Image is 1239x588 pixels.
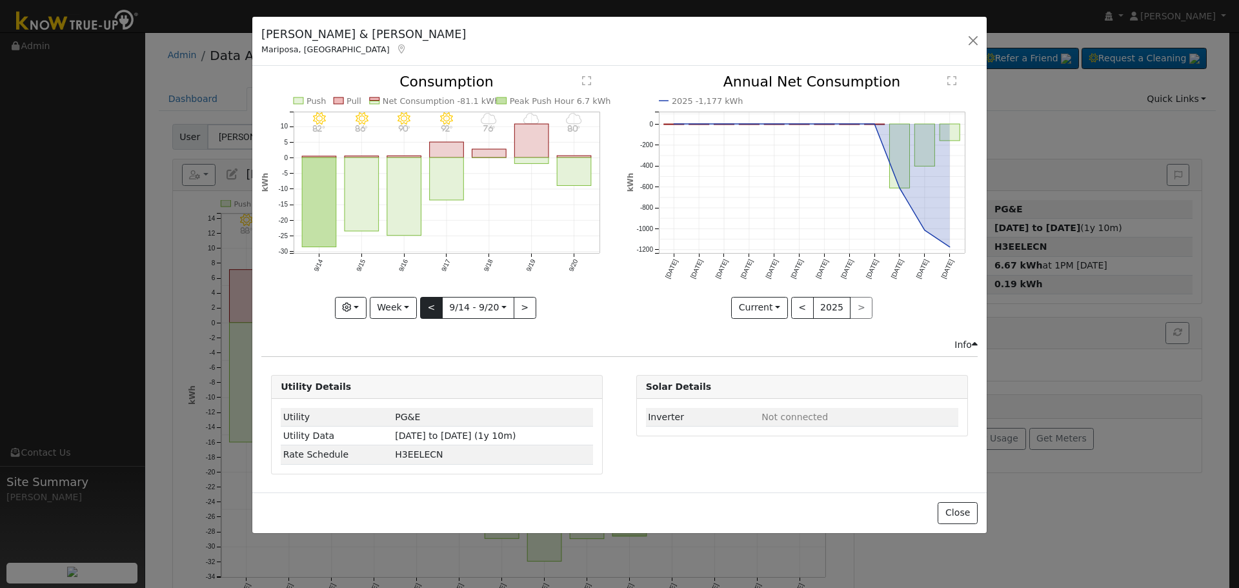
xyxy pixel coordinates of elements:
button: Current [731,297,788,319]
text: 0 [285,154,288,161]
text: kWh [261,173,270,192]
strong: Utility Details [281,381,351,392]
p: 76° [478,125,501,132]
circle: onclick="" [872,121,877,127]
p: 92° [436,125,458,132]
text: [DATE] [689,258,703,279]
text: Consumption [399,74,494,90]
text: Push [307,96,327,106]
text: -30 [279,248,288,255]
text: 0 [649,121,653,128]
circle: onclick="" [897,186,902,191]
i: 9/18 - Cloudy [481,112,498,125]
text: -20 [279,217,288,224]
rect: onclick="" [430,142,464,157]
text: Annual Net Consumption [723,74,900,90]
text: 9/18 [483,258,494,273]
text: 9/15 [355,258,367,273]
text: Pull [347,96,361,106]
text: Net Consumption -81.1 kWh [383,96,499,106]
text: [DATE] [865,258,880,279]
text: kWh [626,173,635,192]
text: [DATE] [739,258,754,279]
span: ID: 15908096, authorized: 01/08/25 [395,412,420,422]
rect: onclick="" [345,158,379,232]
a: Map [396,44,408,54]
circle: onclick="" [696,121,701,127]
span: Q [395,449,443,460]
span: [DATE] to [DATE] (1y 10m) [395,431,516,441]
rect: onclick="" [558,158,592,186]
span: Mariposa, [GEOGRAPHIC_DATA] [261,45,390,54]
text: 9/17 [440,258,452,273]
text: 9/14 [312,258,324,273]
rect: onclick="" [472,149,507,157]
rect: onclick="" [558,156,592,158]
text: 10 [281,123,288,130]
button: Close [938,502,977,524]
rect: onclick="" [739,124,759,125]
text:  [947,76,956,86]
circle: onclick="" [721,121,727,127]
rect: onclick="" [714,124,734,125]
text: 5 [285,139,288,146]
i: 9/14 - Clear [313,112,326,125]
text: -5 [282,170,288,177]
rect: onclick="" [345,156,379,157]
text: -10 [279,186,288,193]
text: [DATE] [664,258,679,279]
rect: onclick="" [302,158,336,248]
rect: onclick="" [515,158,549,164]
text: [DATE] [789,258,804,279]
button: > [514,297,536,319]
circle: onclick="" [671,121,676,127]
p: 86° [350,125,373,132]
rect: onclick="" [302,156,336,157]
i: 9/17 - Clear [440,112,453,125]
rect: onclick="" [789,124,809,125]
circle: onclick="" [821,121,827,127]
text: 9/19 [525,258,537,273]
text: [DATE] [814,258,829,279]
i: 9/15 - Clear [356,112,368,125]
text: Peak Push Hour 6.7 kWh [510,96,611,106]
text: [DATE] [889,258,904,279]
text: [DATE] [940,258,954,279]
td: Utility [281,408,393,427]
text: -15 [279,201,288,208]
rect: onclick="" [689,124,709,125]
td: Inverter [646,408,760,427]
text: -1200 [636,247,653,254]
rect: onclick="" [764,124,784,125]
rect: onclick="" [430,158,464,201]
text: -25 [279,232,288,239]
rect: onclick="" [940,124,960,141]
text: [DATE] [764,258,779,279]
circle: onclick="" [796,121,801,127]
strong: Solar Details [646,381,711,392]
rect: onclick="" [864,124,884,125]
p: 80° [563,125,585,132]
rect: onclick="" [387,156,421,158]
button: < [420,297,443,319]
text: [DATE] [714,258,729,279]
text: [DATE] [914,258,929,279]
text: -200 [640,142,653,149]
circle: onclick="" [771,121,776,127]
td: Utility Data [281,427,393,445]
rect: onclick="" [814,124,834,125]
text: -600 [640,183,653,190]
button: 2025 [813,297,851,319]
text: 9/16 [398,258,409,273]
text: -1000 [636,225,653,232]
p: 90° [393,125,416,132]
button: < [791,297,814,319]
text: 2025 -1,177 kWh [672,96,743,106]
p: 82° [308,125,330,132]
text: 9/20 [568,258,579,273]
rect: onclick="" [889,124,909,188]
circle: onclick="" [847,121,852,127]
text:  [582,76,591,86]
i: 9/20 - Cloudy [566,112,582,125]
rect: onclick="" [663,124,683,125]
